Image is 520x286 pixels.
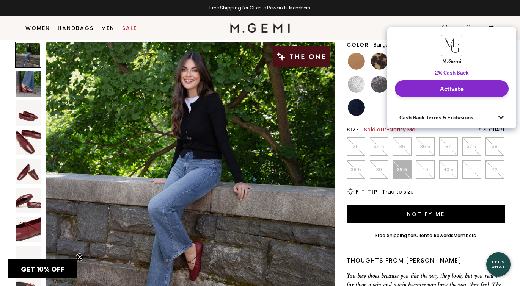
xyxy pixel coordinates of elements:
span: Burgundy [374,41,399,48]
img: Leopard Print [371,53,388,70]
img: The Una [16,100,41,126]
img: The Una [16,217,41,242]
img: Gunmetal [371,76,388,93]
img: Navy [348,99,365,116]
h2: Fit Tip [356,189,377,195]
a: Sale [122,25,137,31]
a: Men [101,25,115,31]
div: Free Shipping for Members [375,233,476,239]
p: 38.5 [347,167,365,173]
p: 39.5 [393,167,411,173]
img: Light Tan [348,53,365,70]
span: True to size [382,188,414,195]
a: Handbags [58,25,94,31]
a: Women [25,25,50,31]
p: 36 [393,144,411,150]
img: The Una [16,188,41,213]
h2: Size [347,127,360,133]
span: GET 10% OFF [21,264,64,274]
p: 35.5 [370,144,388,150]
p: 40 [416,167,434,173]
div: Size Chart [479,127,505,133]
p: 41 [463,167,481,173]
h2: Color [347,42,369,48]
span: 2 [487,26,495,33]
p: 42 [486,167,504,173]
img: The Una [16,130,41,155]
img: The Una [16,159,41,184]
span: Notify Me [390,126,415,133]
span: Sold out - [364,126,416,133]
img: The Una [16,71,41,97]
p: 38 [486,144,504,150]
p: 36.5 [416,144,434,150]
button: Notify Me [347,205,505,223]
div: GET 10% OFFClose teaser [8,259,77,278]
a: Cliente Rewards [415,232,454,239]
img: The Una [16,246,41,272]
p: 37 [440,144,457,150]
img: M.Gemi [230,23,290,33]
p: 39 [370,167,388,173]
p: 35 [347,144,365,150]
p: 40.5 [440,167,457,173]
p: 37.5 [463,144,481,150]
div: Let's Chat [486,259,511,269]
button: Close teaser [76,253,83,261]
img: Silver [348,76,365,93]
div: Thoughts from [PERSON_NAME] [347,256,505,265]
